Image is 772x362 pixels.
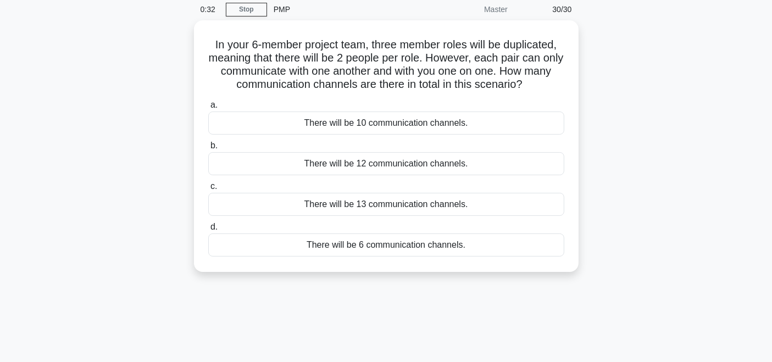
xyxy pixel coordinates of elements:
span: a. [210,100,218,109]
span: c. [210,181,217,191]
span: b. [210,141,218,150]
a: Stop [226,3,267,16]
div: There will be 13 communication channels. [208,193,564,216]
div: There will be 6 communication channels. [208,233,564,257]
div: There will be 10 communication channels. [208,112,564,135]
div: There will be 12 communication channels. [208,152,564,175]
h5: In your 6-member project team, three member roles will be duplicated, meaning that there will be ... [207,38,565,92]
span: d. [210,222,218,231]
